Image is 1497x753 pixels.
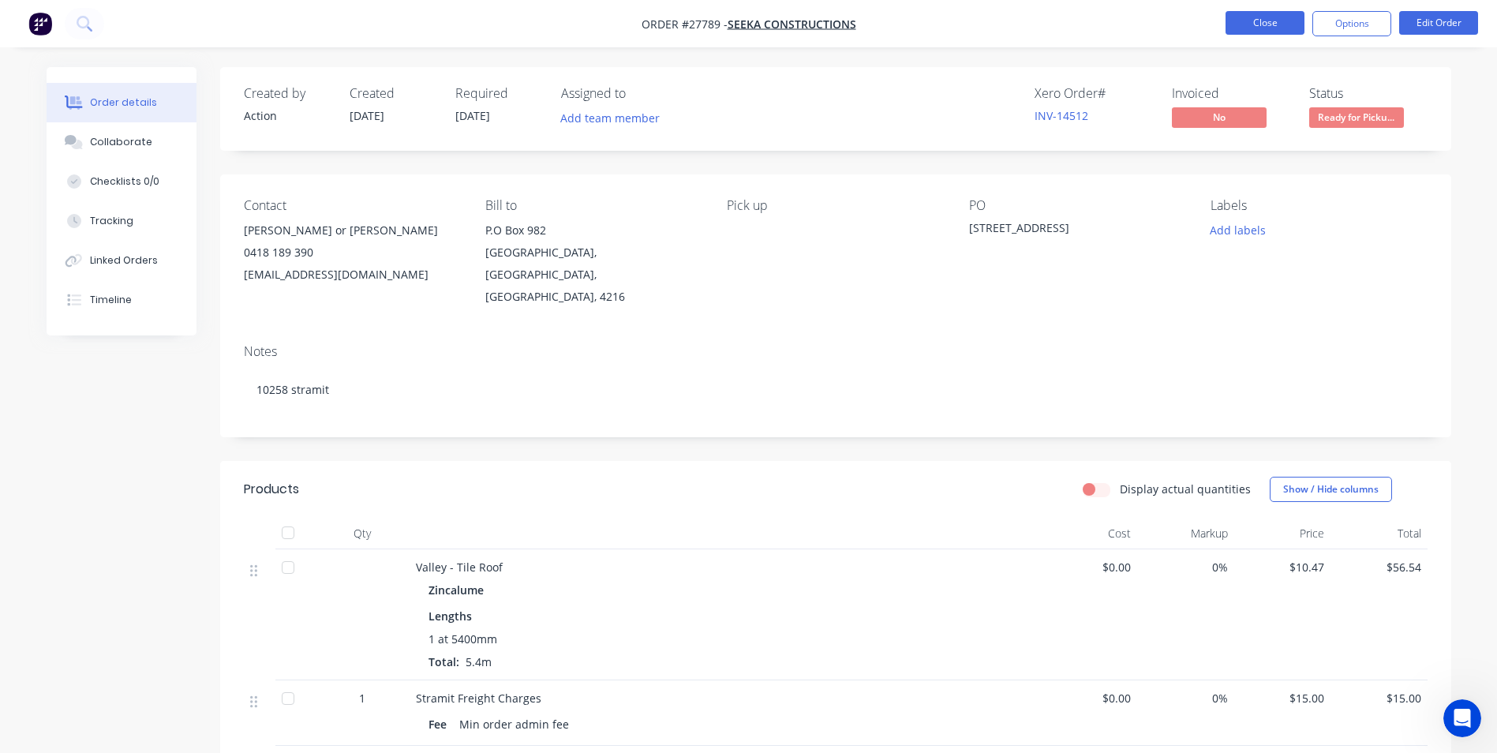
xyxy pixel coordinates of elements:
div: 10258 stramit [244,365,1428,414]
div: Zincalume [429,579,490,601]
button: Order details [47,83,196,122]
button: Ready for Picku... [1309,107,1404,131]
button: Add team member [552,107,668,129]
iframe: Intercom live chat [1443,699,1481,737]
label: Display actual quantities [1120,481,1251,497]
a: Seeka Constructions [728,17,856,32]
button: Add labels [1202,219,1274,241]
div: Cost [1041,518,1138,549]
span: $15.00 [1337,690,1421,706]
img: Factory [28,12,52,36]
a: INV-14512 [1035,108,1088,123]
span: Stramit Freight Charges [416,691,541,706]
button: Add team member [561,107,668,129]
div: Required [455,86,542,101]
div: Labels [1211,198,1427,213]
div: 0418 189 390 [244,242,460,264]
span: No [1172,107,1267,127]
span: $56.54 [1337,559,1421,575]
div: P.O Box 982[GEOGRAPHIC_DATA], [GEOGRAPHIC_DATA], [GEOGRAPHIC_DATA], 4216 [485,219,702,308]
div: Action [244,107,331,124]
span: $0.00 [1047,690,1132,706]
span: [DATE] [455,108,490,123]
div: Min order admin fee [453,713,575,736]
span: 0% [1143,690,1228,706]
div: Invoiced [1172,86,1290,101]
span: Ready for Picku... [1309,107,1404,127]
button: Close [1226,11,1304,35]
div: Bill to [485,198,702,213]
div: Tracking [90,214,133,228]
div: Markup [1137,518,1234,549]
div: Xero Order # [1035,86,1153,101]
div: [EMAIL_ADDRESS][DOMAIN_NAME] [244,264,460,286]
div: Fee [429,713,453,736]
div: Timeline [90,293,132,307]
span: 1 [359,690,365,706]
span: Valley - Tile Roof [416,560,503,575]
div: Price [1234,518,1331,549]
span: Total: [429,654,459,669]
span: 5.4m [459,654,498,669]
button: Show / Hide columns [1270,477,1392,502]
div: Status [1309,86,1428,101]
div: [GEOGRAPHIC_DATA], [GEOGRAPHIC_DATA], [GEOGRAPHIC_DATA], 4216 [485,242,702,308]
span: 1 at 5400mm [429,631,497,647]
div: [PERSON_NAME] or [PERSON_NAME] [244,219,460,242]
button: Linked Orders [47,241,196,280]
div: Total [1330,518,1428,549]
div: Collaborate [90,135,152,149]
span: Lengths [429,608,472,624]
div: Created [350,86,436,101]
div: Notes [244,344,1428,359]
button: Checklists 0/0 [47,162,196,201]
button: Tracking [47,201,196,241]
div: Created by [244,86,331,101]
div: Order details [90,96,157,110]
div: Assigned to [561,86,719,101]
div: [PERSON_NAME] or [PERSON_NAME]0418 189 390[EMAIL_ADDRESS][DOMAIN_NAME] [244,219,460,286]
div: P.O Box 982 [485,219,702,242]
span: [DATE] [350,108,384,123]
div: Checklists 0/0 [90,174,159,189]
button: Timeline [47,280,196,320]
span: 0% [1143,559,1228,575]
span: $10.47 [1241,559,1325,575]
div: PO [969,198,1185,213]
div: Pick up [727,198,943,213]
button: Collaborate [47,122,196,162]
span: $15.00 [1241,690,1325,706]
div: [STREET_ADDRESS] [969,219,1166,242]
div: Qty [315,518,410,549]
div: Linked Orders [90,253,158,268]
button: Options [1312,11,1391,36]
div: Contact [244,198,460,213]
span: $0.00 [1047,559,1132,575]
span: Order #27789 - [642,17,728,32]
div: Products [244,480,299,499]
button: Edit Order [1399,11,1478,35]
